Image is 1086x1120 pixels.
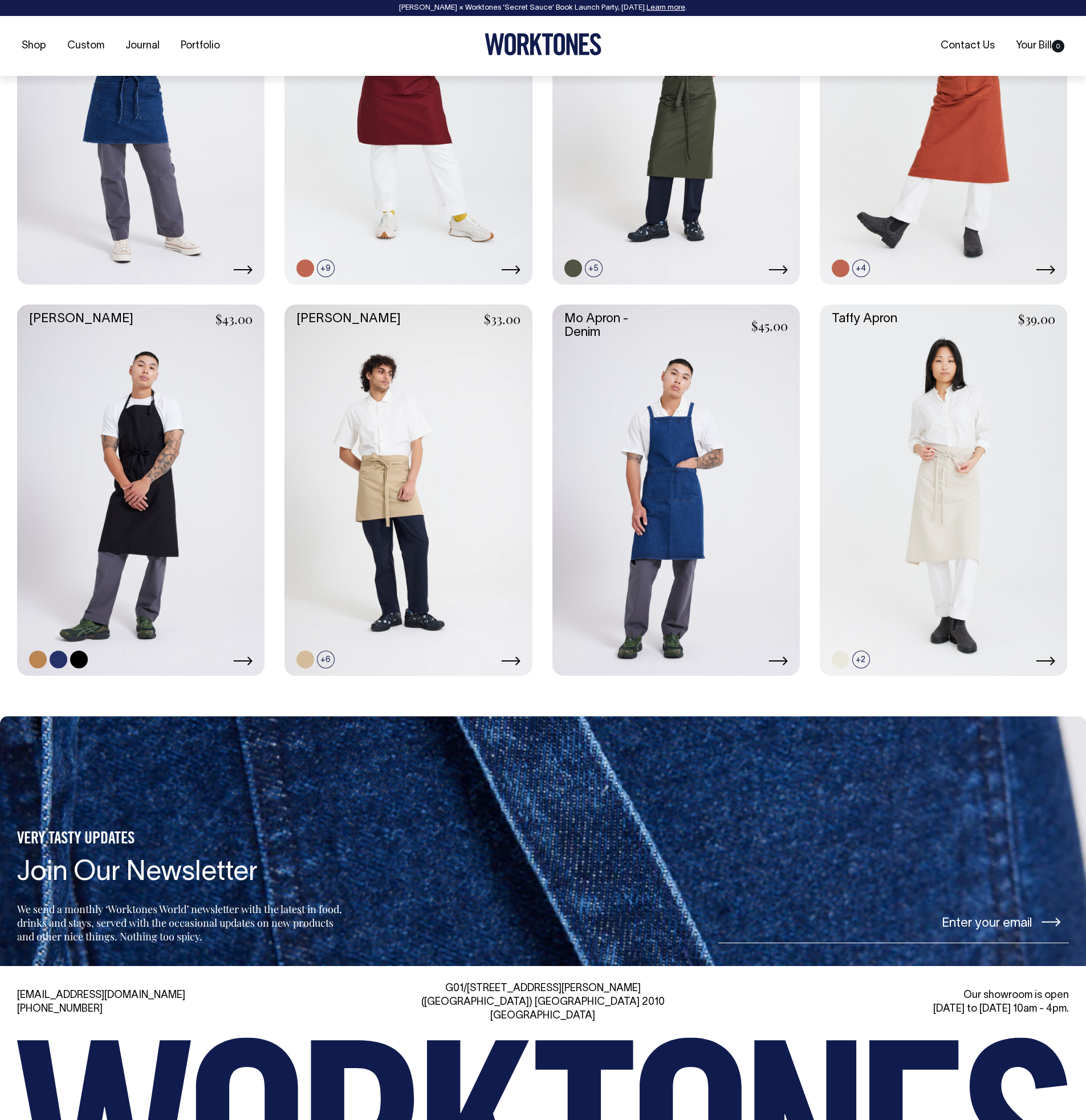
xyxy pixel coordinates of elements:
div: G01/[STREET_ADDRESS][PERSON_NAME] ([GEOGRAPHIC_DATA]) [GEOGRAPHIC_DATA] 2010 [GEOGRAPHIC_DATA] [373,982,713,1023]
a: Custom [63,36,109,55]
a: [EMAIL_ADDRESS][DOMAIN_NAME] [17,991,185,1000]
span: +9 [317,259,335,277]
span: +5 [585,259,603,277]
div: Our showroom is open [DATE] to [DATE] 10am - 4pm. [730,989,1069,1016]
a: Journal [121,36,164,55]
h4: Join Our Newsletter [17,858,345,888]
div: [PERSON_NAME] × Worktones ‘Secret Sauce’ Book Launch Party, [DATE]. . [11,4,1075,12]
span: +6 [317,651,335,668]
h5: VERY TASTY UPDATES [17,830,345,849]
a: Shop [17,36,51,55]
a: Your Bill0 [1011,36,1069,55]
span: +4 [852,259,870,277]
p: We send a monthly ‘Worktones World’ newsletter with the latest in food, drinks and stays, served ... [17,902,345,943]
a: Learn more [646,5,685,11]
a: Portfolio [176,36,225,55]
a: [PHONE_NUMBER] [17,1004,103,1014]
a: Contact Us [936,36,999,55]
span: +2 [852,651,870,668]
span: 0 [1052,40,1064,52]
input: Enter your email [718,900,1069,943]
